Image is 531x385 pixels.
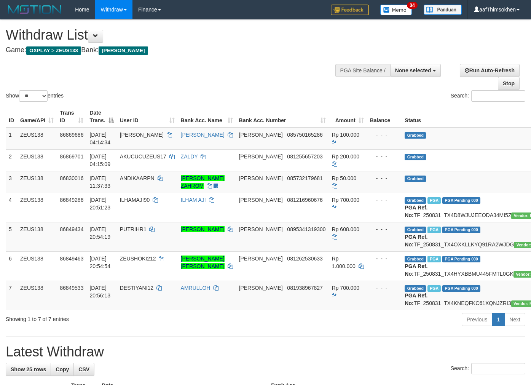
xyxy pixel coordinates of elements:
b: PGA Ref. No: [405,292,427,306]
th: Balance [367,106,402,128]
a: CSV [73,363,94,376]
td: ZEUS138 [17,222,57,251]
a: Next [504,313,525,326]
div: - - - [370,174,399,182]
span: Marked by aafRornrotha [427,256,441,262]
div: - - - [370,153,399,160]
span: CSV [78,366,89,372]
div: - - - [370,196,399,204]
span: Marked by aafRornrotha [427,227,441,233]
h1: Withdraw List [6,27,346,43]
span: [DATE] 04:14:34 [89,132,110,145]
td: ZEUS138 [17,128,57,150]
label: Show entries [6,90,64,102]
div: Showing 1 to 7 of 7 entries [6,312,215,323]
span: ANDIKAARPN [120,175,155,181]
img: MOTION_logo.png [6,4,64,15]
a: AMRULLOH [181,285,210,291]
span: 86869701 [60,153,83,160]
span: Rp 200.000 [332,153,359,160]
a: ZALDY [181,153,198,160]
img: panduan.png [424,5,462,15]
a: [PERSON_NAME] [181,132,225,138]
span: [PERSON_NAME] [239,132,283,138]
select: Showentries [19,90,48,102]
span: Rp 100.000 [332,132,359,138]
span: Rp 700.000 [332,197,359,203]
td: 1 [6,128,17,150]
a: ILHAM AJI [181,197,206,203]
a: Run Auto-Refresh [460,64,520,77]
div: - - - [370,225,399,233]
div: PGA Site Balance / [335,64,390,77]
span: [PERSON_NAME] [239,175,283,181]
span: 86849434 [60,226,83,232]
th: ID [6,106,17,128]
td: ZEUS138 [17,281,57,310]
td: 6 [6,251,17,281]
td: 3 [6,171,17,193]
span: Copy 081216960676 to clipboard [287,197,322,203]
td: ZEUS138 [17,251,57,281]
span: [DATE] 20:51:23 [89,197,110,211]
span: DESTIYANI12 [120,285,153,291]
span: PUTRIHR1 [120,226,147,232]
span: [PERSON_NAME] [239,226,283,232]
td: ZEUS138 [17,171,57,193]
span: [PERSON_NAME] [239,153,283,160]
span: ILHAMAJI90 [120,197,150,203]
span: [PERSON_NAME] [99,46,148,55]
a: Show 25 rows [6,363,51,376]
a: [PERSON_NAME] [181,226,225,232]
b: PGA Ref. No: [405,234,427,248]
span: 86849286 [60,197,83,203]
span: Grabbed [405,176,426,182]
input: Search: [471,363,525,374]
span: Rp 50.000 [332,175,357,181]
a: Previous [462,313,492,326]
th: Trans ID: activate to sort column ascending [57,106,86,128]
span: Show 25 rows [11,366,46,372]
span: [PERSON_NAME] [239,197,283,203]
span: [DATE] 20:54:54 [89,256,110,269]
span: AKUCUCUZEUS17 [120,153,166,160]
span: PGA Pending [442,227,480,233]
button: None selected [390,64,441,77]
div: - - - [370,284,399,292]
span: 86830016 [60,175,83,181]
h1: Latest Withdraw [6,344,525,359]
img: Button%20Memo.svg [380,5,412,15]
div: - - - [370,255,399,262]
span: Copy [56,366,69,372]
span: PGA Pending [442,285,480,292]
span: [PERSON_NAME] [239,256,283,262]
img: Feedback.jpg [331,5,369,15]
b: PGA Ref. No: [405,263,427,277]
th: Date Trans.: activate to sort column descending [86,106,116,128]
span: [DATE] 20:56:13 [89,285,110,299]
th: Bank Acc. Number: activate to sort column ascending [236,106,329,128]
input: Search: [471,90,525,102]
span: 86849463 [60,256,83,262]
label: Search: [451,363,525,374]
td: ZEUS138 [17,149,57,171]
a: Copy [51,363,74,376]
span: Rp 700.000 [332,285,359,291]
span: [DATE] 11:37:33 [89,175,110,189]
span: [PERSON_NAME] [120,132,164,138]
td: ZEUS138 [17,193,57,222]
th: User ID: activate to sort column ascending [117,106,178,128]
span: Copy 081262530633 to clipboard [287,256,322,262]
th: Amount: activate to sort column ascending [329,106,367,128]
span: Marked by aafRornrotha [427,197,441,204]
span: PGA Pending [442,256,480,262]
span: Grabbed [405,256,426,262]
span: 34 [407,2,417,9]
td: 7 [6,281,17,310]
a: [PERSON_NAME] [PERSON_NAME] [181,256,225,269]
span: [DATE] 20:54:19 [89,226,110,240]
span: Marked by aafRornrotha [427,285,441,292]
span: OXPLAY > ZEUS138 [26,46,81,55]
span: Grabbed [405,132,426,139]
span: Copy 081938967827 to clipboard [287,285,322,291]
